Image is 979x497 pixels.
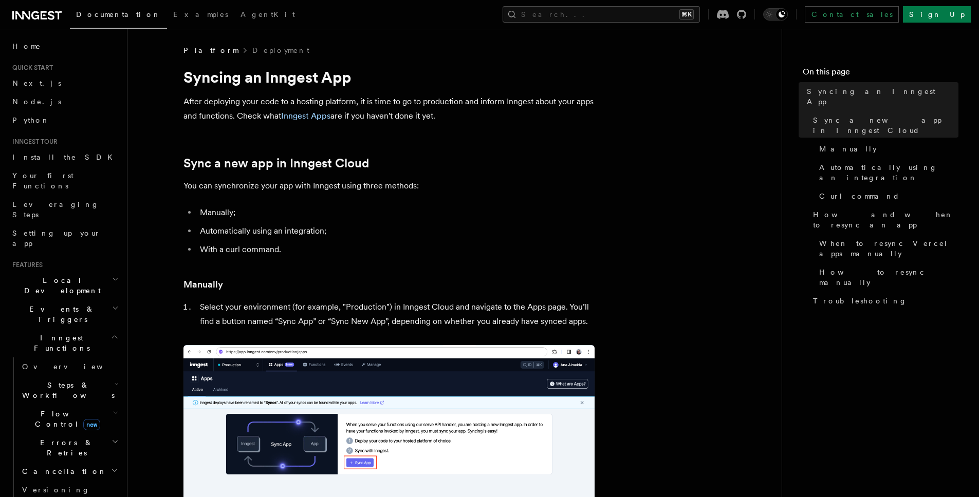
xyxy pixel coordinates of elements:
[813,115,958,136] span: Sync a new app in Inngest Cloud
[252,45,309,55] a: Deployment
[503,6,700,23] button: Search...⌘K
[815,234,958,263] a: When to resync Vercel apps manually
[234,3,301,28] a: AgentKit
[819,238,958,259] span: When to resync Vercel apps manually
[183,156,369,170] a: Sync a new app in Inngest Cloud
[8,275,112,296] span: Local Development
[805,6,899,23] a: Contact sales
[12,41,41,51] span: Home
[18,376,121,405] button: Steps & Workflows
[763,8,788,21] button: Toggle dark mode
[8,74,121,92] a: Next.js
[18,357,121,376] a: Overview
[819,267,958,288] span: How to resync manually
[807,86,958,107] span: Syncing an Inngest App
[819,144,877,154] span: Manually
[8,166,121,195] a: Your first Functions
[183,68,595,86] h1: Syncing an Inngest App
[197,300,595,329] li: Select your environment (for example, "Production") in Inngest Cloud and navigate to the Apps pag...
[83,419,100,430] span: new
[12,229,101,247] span: Setting up your app
[815,263,958,292] a: How to resync manually
[819,162,958,183] span: Automatically using an integration
[12,116,50,124] span: Python
[8,138,58,146] span: Inngest tour
[12,98,61,106] span: Node.js
[22,362,128,371] span: Overview
[8,300,121,329] button: Events & Triggers
[813,209,958,230] span: How and when to resync an app
[809,292,958,310] a: Troubleshooting
[18,409,113,429] span: Flow Control
[12,153,119,161] span: Install the SDK
[8,329,121,357] button: Inngest Functions
[197,205,595,220] li: Manually;
[815,187,958,205] a: Curl command
[8,195,121,224] a: Leveraging Steps
[803,82,958,111] a: Syncing an Inngest App
[8,261,43,269] span: Features
[8,271,121,300] button: Local Development
[183,45,238,55] span: Platform
[8,333,111,353] span: Inngest Functions
[18,466,107,476] span: Cancellation
[70,3,167,29] a: Documentation
[281,111,330,121] a: Inngest Apps
[8,304,112,324] span: Events & Triggers
[18,437,112,458] span: Errors & Retries
[12,79,61,87] span: Next.js
[815,158,958,187] a: Automatically using an integration
[8,111,121,129] a: Python
[18,433,121,462] button: Errors & Retries
[18,380,115,400] span: Steps & Workflows
[903,6,971,23] a: Sign Up
[197,224,595,238] li: Automatically using an integration;
[173,10,228,18] span: Examples
[8,92,121,111] a: Node.js
[679,9,694,20] kbd: ⌘K
[819,191,900,201] span: Curl command
[815,140,958,158] a: Manually
[8,37,121,55] a: Home
[813,296,907,306] span: Troubleshooting
[183,94,595,123] p: After deploying your code to a hosting platform, it is time to go to production and inform Innges...
[18,462,121,481] button: Cancellation
[12,200,99,219] span: Leveraging Steps
[8,224,121,253] a: Setting up your app
[18,405,121,433] button: Flow Controlnew
[803,66,958,82] h4: On this page
[8,148,121,166] a: Install the SDK
[809,205,958,234] a: How and when to resync an app
[8,64,53,72] span: Quick start
[183,179,595,193] p: You can synchronize your app with Inngest using three methods:
[241,10,295,18] span: AgentKit
[197,242,595,257] li: With a curl command.
[76,10,161,18] span: Documentation
[12,171,73,190] span: Your first Functions
[183,277,223,292] a: Manually
[809,111,958,140] a: Sync a new app in Inngest Cloud
[22,486,90,494] span: Versioning
[167,3,234,28] a: Examples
